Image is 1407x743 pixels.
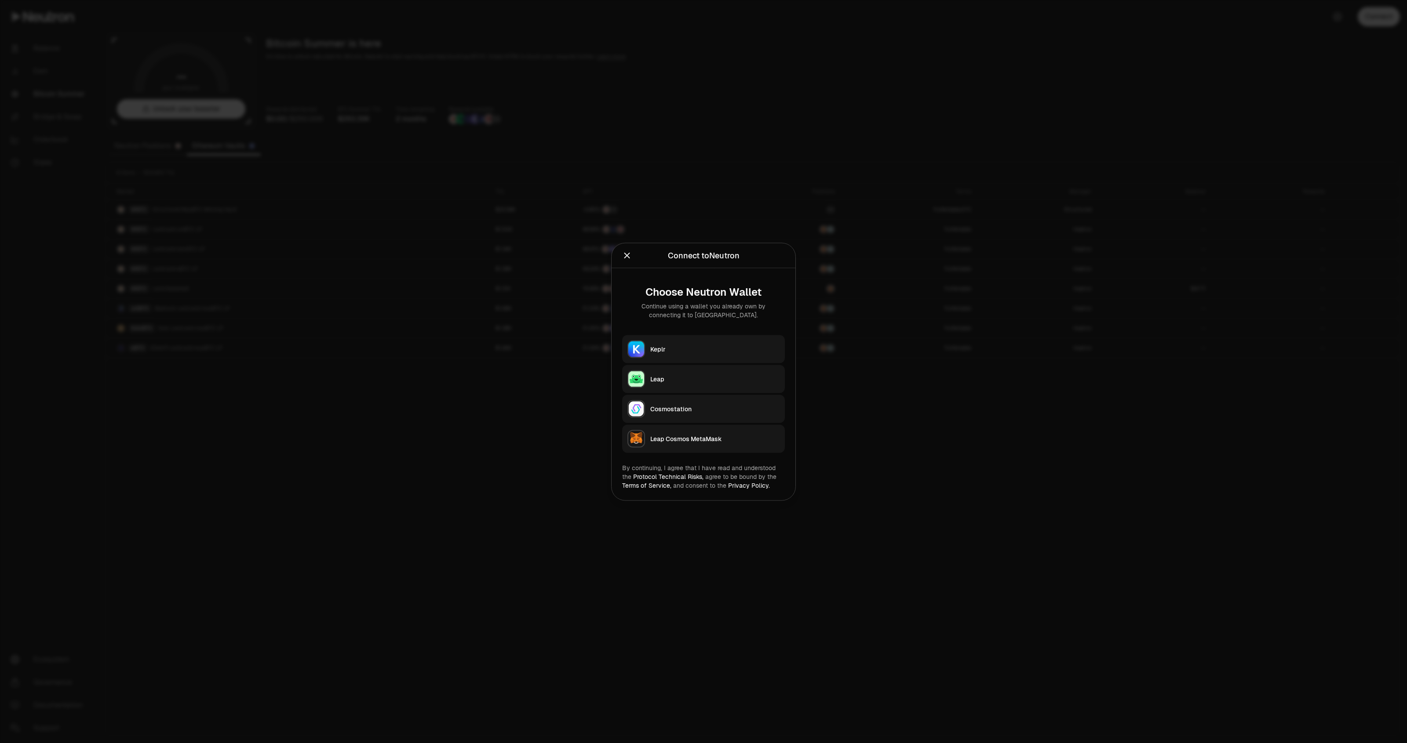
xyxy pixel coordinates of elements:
img: Leap [628,371,644,387]
div: Choose Neutron Wallet [629,286,778,298]
div: Keplr [650,344,780,353]
img: Keplr [628,341,644,357]
div: Connect to Neutron [668,249,740,261]
button: KeplrKeplr [622,335,785,363]
a: Terms of Service, [622,481,671,489]
div: By continuing, I agree that I have read and understood the agree to be bound by the and consent t... [622,463,785,489]
img: Leap Cosmos MetaMask [628,431,644,446]
img: Cosmostation [628,401,644,417]
button: Close [622,249,632,261]
div: Leap Cosmos MetaMask [650,434,780,443]
button: LeapLeap [622,365,785,393]
div: Continue using a wallet you already own by connecting it to [GEOGRAPHIC_DATA]. [629,301,778,319]
div: Leap [650,374,780,383]
a: Protocol Technical Risks, [633,472,703,480]
button: Leap Cosmos MetaMaskLeap Cosmos MetaMask [622,424,785,453]
a: Privacy Policy. [728,481,770,489]
button: CosmostationCosmostation [622,395,785,423]
div: Cosmostation [650,404,780,413]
